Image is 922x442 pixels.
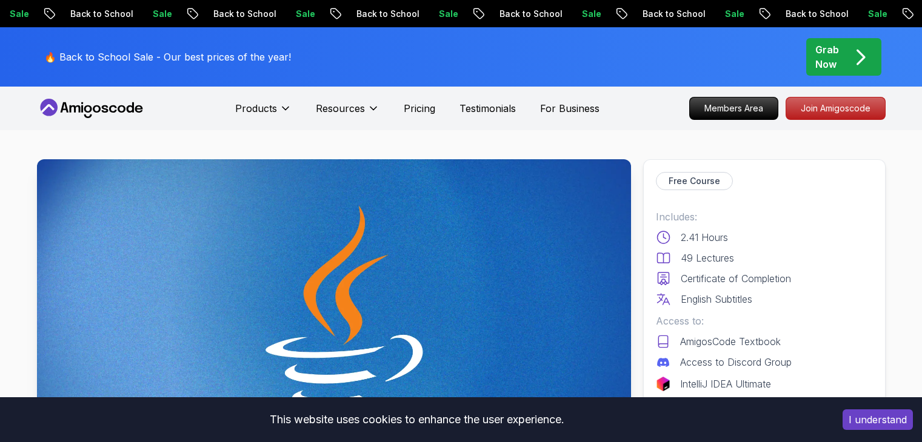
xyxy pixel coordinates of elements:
[316,101,365,116] p: Resources
[689,97,778,120] a: Members Area
[681,292,752,306] p: English Subtitles
[843,409,913,430] button: Accept cookies
[681,251,734,265] p: 49 Lectures
[46,8,129,20] p: Back to School
[786,97,886,120] a: Join Amigoscode
[761,8,844,20] p: Back to School
[235,101,277,116] p: Products
[540,101,600,116] a: For Business
[656,209,873,224] p: Includes:
[701,8,740,20] p: Sale
[9,406,824,433] div: This website uses cookies to enhance the user experience.
[618,8,701,20] p: Back to School
[681,271,791,286] p: Certificate of Completion
[415,8,453,20] p: Sale
[690,97,778,119] p: Members Area
[786,97,885,119] p: Join Amigoscode
[475,8,558,20] p: Back to School
[681,230,728,245] p: 2.41 Hours
[680,355,792,369] p: Access to Discord Group
[189,8,272,20] p: Back to School
[235,101,292,125] button: Products
[332,8,415,20] p: Back to School
[316,101,379,125] button: Resources
[129,8,167,20] p: Sale
[656,377,670,391] img: jetbrains logo
[404,101,435,116] a: Pricing
[44,50,291,64] p: 🔥 Back to School Sale - Our best prices of the year!
[558,8,596,20] p: Sale
[815,42,839,71] p: Grab Now
[844,8,883,20] p: Sale
[656,314,873,328] p: Access to:
[680,334,781,349] p: AmigosCode Textbook
[680,377,771,391] p: IntelliJ IDEA Ultimate
[459,101,516,116] a: Testimonials
[272,8,310,20] p: Sale
[669,175,720,187] p: Free Course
